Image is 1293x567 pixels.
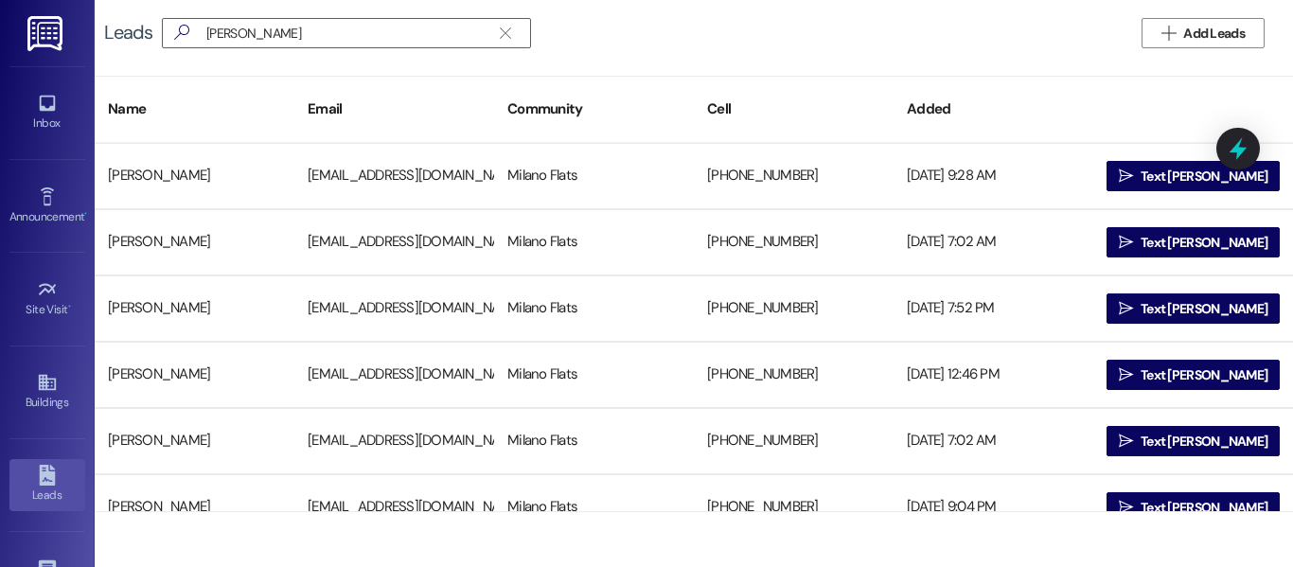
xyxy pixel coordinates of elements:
[1107,293,1280,324] button: Text [PERSON_NAME]
[95,356,294,394] div: [PERSON_NAME]
[1141,299,1267,319] span: Text [PERSON_NAME]
[494,223,694,261] div: Milano Flats
[1119,500,1133,515] i: 
[1142,18,1265,48] button: Add Leads
[1107,161,1280,191] button: Text [PERSON_NAME]
[9,274,85,325] a: Site Visit •
[294,422,494,460] div: [EMAIL_ADDRESS][DOMAIN_NAME]
[694,223,894,261] div: [PHONE_NUMBER]
[9,87,85,138] a: Inbox
[294,488,494,526] div: [EMAIL_ADDRESS][DOMAIN_NAME]
[1119,235,1133,250] i: 
[1119,367,1133,382] i: 
[894,488,1093,526] div: [DATE] 9:04 PM
[1141,498,1267,518] span: Text [PERSON_NAME]
[894,422,1093,460] div: [DATE] 7:02 AM
[894,86,1093,133] div: Added
[1107,360,1280,390] button: Text [PERSON_NAME]
[694,422,894,460] div: [PHONE_NUMBER]
[1119,301,1133,316] i: 
[95,422,294,460] div: [PERSON_NAME]
[1119,434,1133,449] i: 
[95,488,294,526] div: [PERSON_NAME]
[490,19,521,47] button: Clear text
[95,157,294,195] div: [PERSON_NAME]
[294,223,494,261] div: [EMAIL_ADDRESS][DOMAIN_NAME]
[894,290,1093,328] div: [DATE] 7:52 PM
[894,223,1093,261] div: [DATE] 7:02 AM
[1141,233,1267,253] span: Text [PERSON_NAME]
[494,290,694,328] div: Milano Flats
[494,356,694,394] div: Milano Flats
[494,488,694,526] div: Milano Flats
[1141,365,1267,385] span: Text [PERSON_NAME]
[1161,26,1176,41] i: 
[84,207,87,221] span: •
[9,366,85,417] a: Buildings
[694,488,894,526] div: [PHONE_NUMBER]
[494,86,694,133] div: Community
[294,356,494,394] div: [EMAIL_ADDRESS][DOMAIN_NAME]
[894,157,1093,195] div: [DATE] 9:28 AM
[294,86,494,133] div: Email
[694,290,894,328] div: [PHONE_NUMBER]
[68,300,71,313] span: •
[95,86,294,133] div: Name
[500,26,510,41] i: 
[104,23,152,43] div: Leads
[95,223,294,261] div: [PERSON_NAME]
[1107,227,1280,257] button: Text [PERSON_NAME]
[294,157,494,195] div: [EMAIL_ADDRESS][DOMAIN_NAME]
[694,86,894,133] div: Cell
[1107,426,1280,456] button: Text [PERSON_NAME]
[694,157,894,195] div: [PHONE_NUMBER]
[494,157,694,195] div: Milano Flats
[694,356,894,394] div: [PHONE_NUMBER]
[1107,492,1280,523] button: Text [PERSON_NAME]
[1183,24,1245,44] span: Add Leads
[95,290,294,328] div: [PERSON_NAME]
[1141,432,1267,452] span: Text [PERSON_NAME]
[27,16,66,51] img: ResiDesk Logo
[206,20,490,46] input: Search name/email/community (quotes for exact match e.g. "John Smith")
[894,356,1093,394] div: [DATE] 12:46 PM
[1141,167,1267,186] span: Text [PERSON_NAME]
[9,459,85,510] a: Leads
[494,422,694,460] div: Milano Flats
[1119,168,1133,184] i: 
[167,23,197,43] i: 
[294,290,494,328] div: [EMAIL_ADDRESS][DOMAIN_NAME]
